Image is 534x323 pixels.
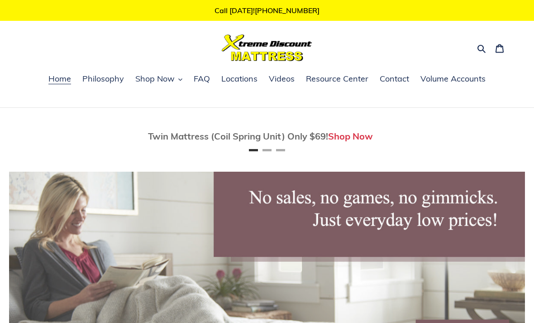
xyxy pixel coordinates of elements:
[221,73,257,84] span: Locations
[375,72,414,86] a: Contact
[328,130,373,142] a: Shop Now
[255,6,319,15] a: [PHONE_NUMBER]
[264,72,299,86] a: Videos
[276,149,285,151] button: Page 3
[131,72,187,86] button: Shop Now
[222,34,312,61] img: Xtreme Discount Mattress
[380,73,409,84] span: Contact
[249,149,258,151] button: Page 1
[269,73,295,84] span: Videos
[148,130,328,142] span: Twin Mattress (Coil Spring Unit) Only $69!
[189,72,215,86] a: FAQ
[48,73,71,84] span: Home
[416,72,490,86] a: Volume Accounts
[78,72,129,86] a: Philosophy
[82,73,124,84] span: Philosophy
[301,72,373,86] a: Resource Center
[194,73,210,84] span: FAQ
[217,72,262,86] a: Locations
[135,73,175,84] span: Shop Now
[262,149,272,151] button: Page 2
[306,73,368,84] span: Resource Center
[44,72,76,86] a: Home
[420,73,486,84] span: Volume Accounts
